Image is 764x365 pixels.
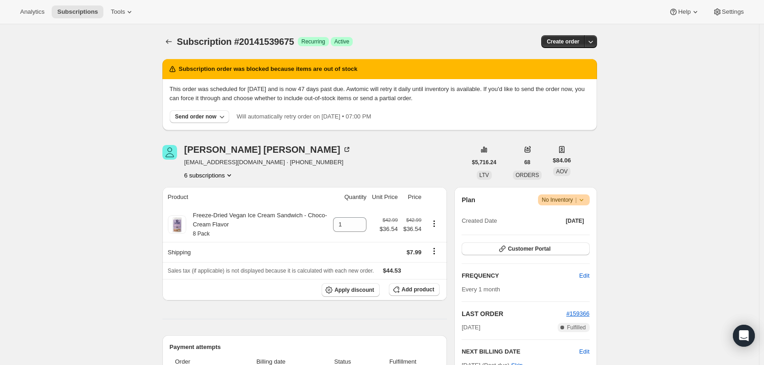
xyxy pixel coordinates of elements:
span: $44.53 [383,267,401,274]
span: Sales tax (if applicable) is not displayed because it is calculated with each new order. [168,268,374,274]
button: Send order now [170,110,230,123]
th: Quantity [330,187,369,207]
div: [PERSON_NAME] [PERSON_NAME] [184,145,351,154]
span: Every 1 month [462,286,500,293]
button: Tools [105,5,140,18]
span: | [575,196,576,204]
span: Created Date [462,216,497,225]
span: Help [678,8,690,16]
button: Edit [579,347,589,356]
button: Settings [707,5,749,18]
span: No Inventory [542,195,586,204]
p: This order was scheduled for [DATE] and is now 47 days past due. Awtomic will retry it daily unti... [170,85,590,103]
a: #159366 [566,310,590,317]
span: Recurring [301,38,325,45]
button: Analytics [15,5,50,18]
span: [EMAIL_ADDRESS][DOMAIN_NAME] · [PHONE_NUMBER] [184,158,351,167]
span: Create order [547,38,579,45]
span: $7.99 [407,249,422,256]
span: Analytics [20,8,44,16]
h2: LAST ORDER [462,309,566,318]
button: Edit [574,268,595,283]
span: [DATE] [566,217,584,225]
button: Product actions [184,171,234,180]
span: Settings [722,8,744,16]
button: Create order [541,35,585,48]
span: [DATE] [462,323,480,332]
button: Customer Portal [462,242,589,255]
th: Unit Price [369,187,400,207]
small: $42.99 [406,217,421,223]
div: Send order now [175,113,217,120]
h2: Plan [462,195,475,204]
span: Robbie Tyler [162,145,177,160]
span: Edit [579,271,589,280]
div: Freeze-Dried Vegan Ice Cream Sandwich - Choco-Cream Flavor [186,211,328,238]
small: 8 Pack [193,231,210,237]
button: Add product [389,283,440,296]
h2: Payment attempts [170,343,440,352]
h2: NEXT BILLING DATE [462,347,579,356]
small: $42.99 [382,217,398,223]
div: Open Intercom Messenger [733,325,755,347]
button: Subscriptions [52,5,103,18]
h2: Subscription order was blocked because items are out of stock [179,64,358,74]
span: Active [334,38,350,45]
button: Apply discount [322,283,380,297]
span: $36.54 [403,225,421,234]
span: $84.06 [553,156,571,165]
span: Apply discount [334,286,374,294]
span: Add product [402,286,434,293]
button: 68 [519,156,536,169]
button: Product actions [427,219,441,229]
button: [DATE] [560,215,590,227]
button: $5,716.24 [467,156,502,169]
span: $5,716.24 [472,159,496,166]
span: Tools [111,8,125,16]
p: Will automatically retry order on [DATE] • 07:00 PM [237,112,371,121]
span: ORDERS [516,172,539,178]
button: #159366 [566,309,590,318]
button: Shipping actions [427,246,441,256]
th: Price [400,187,424,207]
th: Product [162,187,331,207]
img: product img [168,215,186,234]
span: Subscriptions [57,8,98,16]
button: Subscriptions [162,35,175,48]
span: AOV [556,168,567,175]
span: Customer Portal [508,245,550,252]
span: LTV [479,172,489,178]
h2: FREQUENCY [462,271,579,280]
th: Shipping [162,242,331,262]
span: Subscription #20141539675 [177,37,294,47]
span: Fulfilled [567,324,586,331]
button: Help [663,5,705,18]
span: $36.54 [380,225,398,234]
span: 68 [524,159,530,166]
